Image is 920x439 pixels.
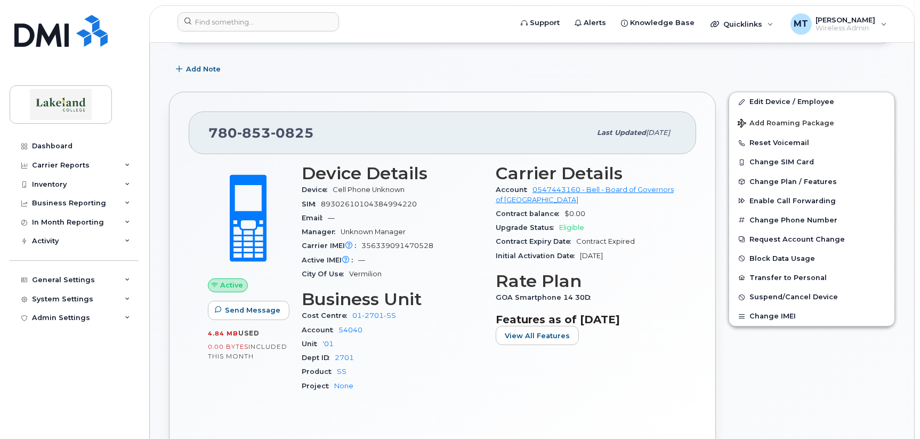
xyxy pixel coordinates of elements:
span: 0.00 Bytes [208,343,248,350]
span: View All Features [505,331,570,341]
span: [DATE] [580,252,603,260]
div: Quicklinks [703,13,781,35]
span: Product [302,368,337,376]
span: Change Plan / Features [749,178,837,186]
span: Unit [302,340,322,348]
button: Change Phone Number [729,211,894,230]
span: MT [794,18,808,30]
button: Send Message [208,301,289,320]
a: 54040 [338,326,362,334]
h3: Features as of [DATE] [496,313,677,326]
span: 356339091470528 [361,242,433,250]
button: Change IMEI [729,307,894,326]
span: Unknown Manager [341,228,406,236]
input: Find something... [177,12,339,31]
a: 2701 [335,354,354,362]
span: Enable Call Forwarding [749,197,836,205]
span: Active [220,280,243,290]
span: Eligible [559,224,584,232]
button: Reset Voicemail [729,133,894,153]
span: Email [302,214,328,222]
a: Alerts [567,12,614,34]
span: Manager [302,228,341,236]
span: Account [302,326,338,334]
span: Carrier IMEI [302,242,361,250]
span: SIM [302,200,321,208]
span: — [328,214,335,222]
span: Wireless Admin [816,24,876,33]
a: 0547443160 - Bell - Board of Governors of [GEOGRAPHIC_DATA] [496,186,674,203]
span: Device [302,186,333,194]
span: Knowledge Base [630,18,695,28]
span: Support [530,18,560,28]
span: — [358,256,365,264]
button: View All Features [496,326,579,345]
span: Suspend/Cancel Device [749,293,838,301]
a: Edit Device / Employee [729,92,894,111]
button: Suspend/Cancel Device [729,288,894,307]
span: 780 [208,125,314,141]
span: Account [496,186,532,194]
span: Contract balance [496,210,564,218]
button: Add Roaming Package [729,111,894,133]
span: Cost Centre [302,312,352,320]
a: SS [337,368,346,376]
a: Support [513,12,567,34]
button: Transfer to Personal [729,268,894,288]
span: used [238,329,260,337]
button: Request Account Change [729,230,894,249]
span: GOA Smartphone 14 30D [496,293,596,301]
span: 89302610104384994220 [321,200,417,208]
button: Change Plan / Features [729,172,894,191]
a: None [334,382,353,390]
span: Last updated [597,129,646,137]
h3: Rate Plan [496,272,677,291]
span: Project [302,382,334,390]
span: Add Note [186,64,221,74]
span: [DATE] [646,129,670,137]
span: Add Roaming Package [738,119,834,129]
span: Initial Activation Date [496,252,580,260]
span: Contract Expired [576,237,635,245]
div: Margaret Templeton [783,13,894,35]
a: '01 [322,340,334,348]
span: $0.00 [564,210,585,218]
h3: Device Details [302,164,483,183]
h3: Carrier Details [496,164,677,183]
span: Upgrade Status [496,224,559,232]
button: Add Note [169,60,230,79]
span: City Of Use [302,270,349,278]
button: Block Data Usage [729,249,894,268]
span: Cell Phone Unknown [333,186,405,194]
span: Dept ID [302,354,335,362]
span: 853 [237,125,271,141]
button: Enable Call Forwarding [729,191,894,211]
span: Quicklinks [723,20,762,28]
span: 4.84 MB [208,330,238,337]
span: Alerts [584,18,606,28]
a: Knowledge Base [614,12,702,34]
span: Vermilion [349,270,382,278]
span: Contract Expiry Date [496,237,576,245]
button: Change SIM Card [729,153,894,172]
span: 0825 [271,125,314,141]
h3: Business Unit [302,290,483,309]
span: [PERSON_NAME] [816,15,876,24]
span: Send Message [225,305,280,315]
a: 01-2701-SS [352,312,396,320]
span: Active IMEI [302,256,358,264]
